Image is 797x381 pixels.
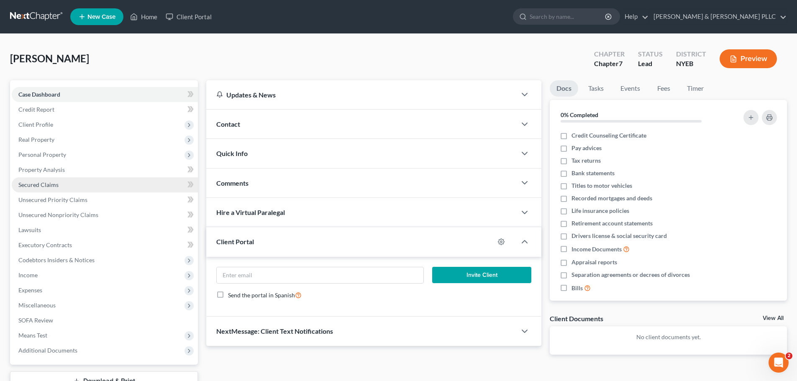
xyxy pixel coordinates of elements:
a: Secured Claims [12,177,198,192]
span: Credit Report [18,106,54,113]
span: 2 [786,353,792,359]
a: Timer [680,80,710,97]
span: Miscellaneous [18,302,56,309]
div: Chapter [594,59,625,69]
div: Client Documents [550,314,603,323]
span: Credit Counseling Certificate [571,131,646,140]
span: Income [18,271,38,279]
input: Search by name... [530,9,606,24]
span: Client Portal [216,238,254,245]
a: Fees [650,80,677,97]
div: Chapter [594,49,625,59]
span: 7 [619,59,623,67]
span: Means Test [18,332,47,339]
span: Expenses [18,286,42,294]
span: Tax returns [571,156,601,165]
a: Executory Contracts [12,238,198,253]
div: Status [638,49,663,59]
div: Updates & News [216,90,506,99]
a: Help [620,9,648,24]
span: NextMessage: Client Text Notifications [216,327,333,335]
a: [PERSON_NAME] & [PERSON_NAME] PLLC [649,9,787,24]
span: SOFA Review [18,317,53,324]
div: District [676,49,706,59]
span: Appraisal reports [571,258,617,266]
a: View All [763,315,784,321]
a: Tasks [582,80,610,97]
button: Invite Client [432,267,532,284]
a: Property Analysis [12,162,198,177]
span: Pay advices [571,144,602,152]
span: Life insurance policies [571,207,629,215]
a: SOFA Review [12,313,198,328]
span: Property Analysis [18,166,65,173]
span: New Case [87,14,115,20]
span: Bills [571,284,583,292]
span: Bank statements [571,169,615,177]
span: Send the portal in Spanish [228,292,295,299]
span: Drivers license & social security card [571,232,667,240]
a: Unsecured Priority Claims [12,192,198,207]
a: Lawsuits [12,222,198,238]
a: Case Dashboard [12,87,198,102]
a: Events [614,80,647,97]
span: Unsecured Nonpriority Claims [18,211,98,218]
a: Credit Report [12,102,198,117]
span: Retirement account statements [571,219,653,228]
a: Home [126,9,161,24]
span: Comments [216,179,249,187]
span: Unsecured Priority Claims [18,196,87,203]
a: Unsecured Nonpriority Claims [12,207,198,222]
input: Enter email [217,267,423,283]
button: Preview [720,49,777,68]
span: Additional Documents [18,347,77,354]
span: Recorded mortgages and deeds [571,194,652,202]
span: Case Dashboard [18,91,60,98]
span: Income Documents [571,245,622,253]
p: No client documents yet. [556,333,780,341]
span: Titles to motor vehicles [571,182,632,190]
span: Codebtors Insiders & Notices [18,256,95,263]
span: Contact [216,120,240,128]
span: Separation agreements or decrees of divorces [571,271,690,279]
div: NYEB [676,59,706,69]
span: Personal Property [18,151,66,158]
a: Client Portal [161,9,216,24]
span: Lawsuits [18,226,41,233]
iframe: Intercom live chat [769,353,789,373]
strong: 0% Completed [561,111,598,118]
span: Hire a Virtual Paralegal [216,208,285,216]
span: Client Profile [18,121,53,128]
span: [PERSON_NAME] [10,52,89,64]
span: Real Property [18,136,54,143]
div: Lead [638,59,663,69]
span: Quick Info [216,149,248,157]
span: Secured Claims [18,181,59,188]
a: Docs [550,80,578,97]
span: Executory Contracts [18,241,72,248]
